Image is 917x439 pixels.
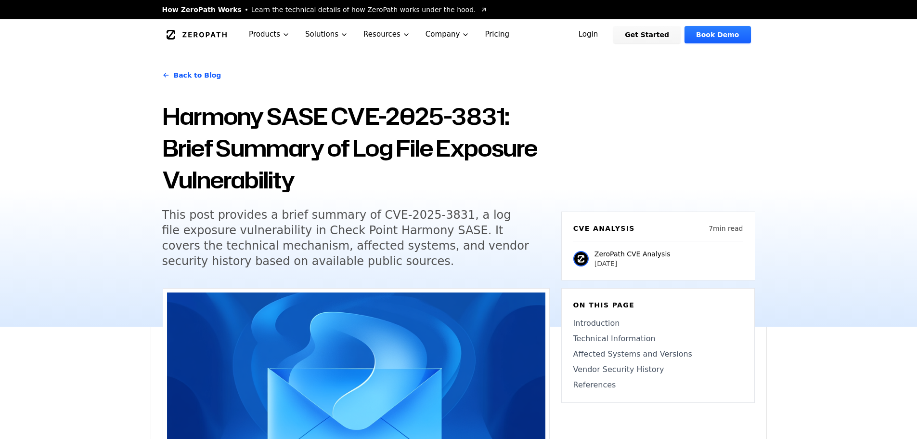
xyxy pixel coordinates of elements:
a: References [573,379,743,391]
h6: On this page [573,300,743,310]
a: Back to Blog [162,62,221,89]
p: [DATE] [594,259,671,268]
a: Login [567,26,610,43]
img: ZeroPath CVE Analysis [573,251,589,266]
a: Introduction [573,318,743,329]
h1: Harmony SASE CVE-2025-3831: Brief Summary of Log File Exposure Vulnerability [162,100,550,196]
span: Learn the technical details of how ZeroPath works under the hood. [251,5,476,14]
button: Company [418,19,478,50]
a: Technical Information [573,333,743,345]
p: ZeroPath CVE Analysis [594,249,671,259]
h5: This post provides a brief summary of CVE-2025-3831, a log file exposure vulnerability in Check P... [162,207,532,269]
nav: Global [151,19,767,50]
span: How ZeroPath Works [162,5,242,14]
a: Get Started [613,26,681,43]
a: Affected Systems and Versions [573,348,743,360]
button: Products [241,19,297,50]
button: Resources [356,19,418,50]
a: How ZeroPath WorksLearn the technical details of how ZeroPath works under the hood. [162,5,488,14]
a: Vendor Security History [573,364,743,375]
p: 7 min read [709,224,743,233]
a: Book Demo [685,26,750,43]
h6: CVE Analysis [573,224,635,233]
button: Solutions [297,19,356,50]
a: Pricing [477,19,517,50]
